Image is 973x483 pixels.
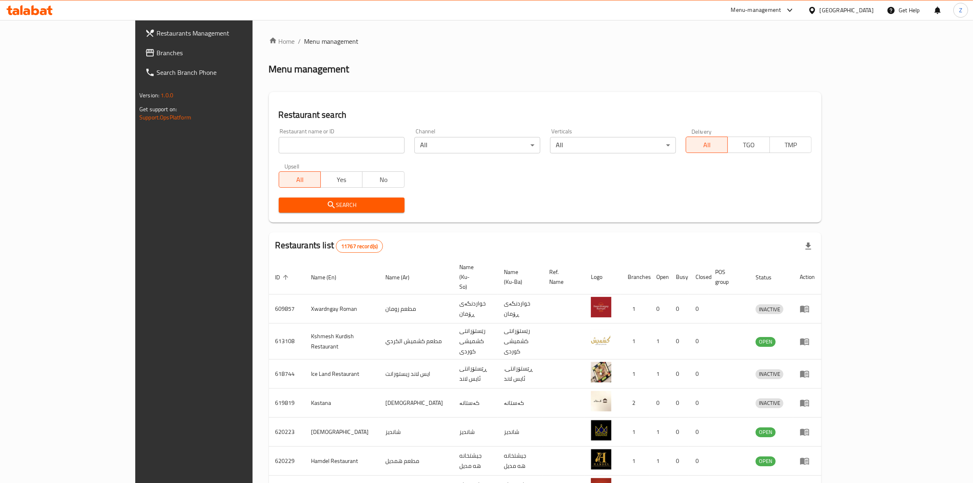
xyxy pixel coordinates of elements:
th: Logo [584,260,621,294]
td: Hamdel Restaurant [305,447,379,476]
td: شانديز [379,418,453,447]
span: Name (Ku-Ba) [504,267,533,287]
span: Yes [324,174,359,186]
h2: Restaurant search [279,109,812,121]
span: Name (Ar) [385,272,420,282]
td: رێستۆرانتی کشمیشى كوردى [453,323,497,359]
div: INACTIVE [756,304,783,314]
img: Shandiz [591,420,611,440]
span: All [282,174,318,186]
span: TGO [731,139,766,151]
div: Menu [800,304,815,314]
td: 0 [669,359,689,389]
a: Restaurants Management [139,23,298,43]
span: INACTIVE [756,398,783,408]
td: مطعم همديل [379,447,453,476]
div: All [414,137,540,153]
span: OPEN [756,337,776,346]
td: .ڕێستۆرانتی ئایس لاند [497,359,543,389]
td: ايس لاند ريستورانت [379,359,453,389]
span: All [689,139,725,151]
td: 0 [669,389,689,418]
img: Kshmesh Kurdish Restaurant [591,330,611,350]
img: Xwardngay Roman [591,297,611,317]
td: Kastana [305,389,379,418]
nav: breadcrumb [269,36,821,46]
span: Search Branch Phone [157,67,291,77]
td: جيشتخانه هه مديل [453,447,497,476]
h2: Restaurants list [275,239,383,253]
td: 0 [689,294,709,323]
td: رێستۆرانتی کشمیشى كوردى [497,323,543,359]
img: Ice Land Restaurant [591,362,611,382]
td: 2 [621,389,650,418]
td: [DEMOGRAPHIC_DATA] [379,389,453,418]
h2: Menu management [269,63,349,76]
th: Busy [669,260,689,294]
td: خواردنگەی ڕۆمان [497,294,543,323]
span: Status [756,272,782,282]
td: 1 [621,294,650,323]
td: 0 [669,418,689,447]
td: 0 [689,389,709,418]
a: Branches [139,43,298,63]
th: Closed [689,260,709,294]
button: All [279,171,321,188]
div: Menu [800,456,815,466]
span: TMP [773,139,808,151]
img: Hamdel Restaurant [591,449,611,470]
span: Z [959,6,962,15]
td: ڕێستۆرانتی ئایس لاند [453,359,497,389]
td: شانديز [453,418,497,447]
th: Action [793,260,821,294]
span: POS group [715,267,739,287]
div: OPEN [756,427,776,437]
td: 1 [621,447,650,476]
div: Export file [799,236,818,256]
button: TGO [727,137,769,153]
th: Open [650,260,669,294]
td: 1 [650,323,669,359]
span: Menu management [304,36,359,46]
button: Yes [320,171,362,188]
div: Menu [800,369,815,379]
td: کەستانە [497,389,543,418]
span: Restaurants Management [157,28,291,38]
span: Name (Ku-So) [459,262,488,292]
td: 1 [621,323,650,359]
td: 0 [669,323,689,359]
td: 1 [650,418,669,447]
td: 0 [669,447,689,476]
td: Kshmesh Kurdish Restaurant [305,323,379,359]
span: 11767 record(s) [336,243,382,250]
span: ID [275,272,291,282]
span: Ref. Name [550,267,575,287]
span: Get support on: [139,104,177,115]
div: Total records count [336,240,383,253]
td: خواردنگەی ڕۆمان [453,294,497,323]
button: All [686,137,728,153]
li: / [298,36,301,46]
td: 0 [689,418,709,447]
span: Version: [139,90,159,101]
button: Search [279,198,405,213]
button: TMP [769,137,812,153]
span: 1.0.0 [161,90,173,101]
div: Menu [800,427,815,437]
td: 1 [650,447,669,476]
td: 0 [650,389,669,418]
div: Menu-management [731,5,781,15]
input: Search for restaurant name or ID.. [279,137,405,153]
td: مطعم رومان [379,294,453,323]
td: 1 [621,359,650,389]
span: INACTIVE [756,305,783,314]
td: 0 [669,294,689,323]
a: Support.OpsPlatform [139,112,191,123]
td: کەستانە [453,389,497,418]
span: OPEN [756,456,776,466]
div: [GEOGRAPHIC_DATA] [820,6,874,15]
td: 0 [689,323,709,359]
a: Search Branch Phone [139,63,298,82]
td: Ice Land Restaurant [305,359,379,389]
